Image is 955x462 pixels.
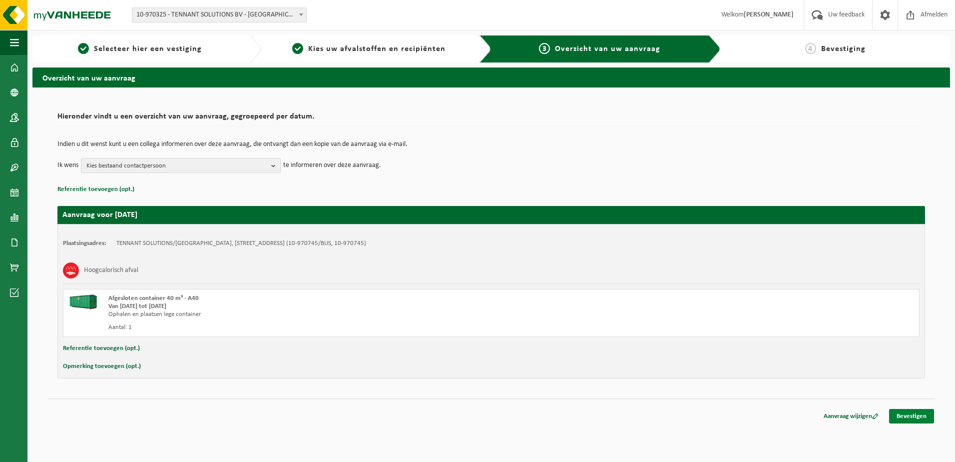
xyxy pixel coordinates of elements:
[889,409,934,423] a: Bevestigen
[62,211,137,219] strong: Aanvraag voor [DATE]
[108,323,531,331] div: Aantal: 1
[63,240,106,246] strong: Plaatsingsadres:
[84,262,138,278] h3: Hoogcalorisch afval
[132,7,307,22] span: 10-970325 - TENNANT SOLUTIONS BV - MECHELEN
[108,295,199,301] span: Afgesloten container 40 m³ - A40
[821,45,866,53] span: Bevestiging
[37,43,242,55] a: 1Selecteer hier een vestiging
[57,158,78,173] p: Ik wens
[81,158,281,173] button: Kies bestaand contactpersoon
[805,43,816,54] span: 4
[63,342,140,355] button: Referentie toevoegen (opt.)
[68,294,98,309] img: HK-XA-40-GN-00.png
[78,43,89,54] span: 1
[108,303,166,309] strong: Van [DATE] tot [DATE]
[267,43,471,55] a: 2Kies uw afvalstoffen en recipiënten
[94,45,202,53] span: Selecteer hier een vestiging
[292,43,303,54] span: 2
[744,11,794,18] strong: [PERSON_NAME]
[308,45,446,53] span: Kies uw afvalstoffen en recipiënten
[539,43,550,54] span: 3
[57,183,134,196] button: Referentie toevoegen (opt.)
[57,112,925,126] h2: Hieronder vindt u een overzicht van uw aanvraag, gegroepeerd per datum.
[116,239,366,247] td: TENNANT SOLUTIONS/[GEOGRAPHIC_DATA], [STREET_ADDRESS] (10-970745/BUS, 10-970745)
[108,310,531,318] div: Ophalen en plaatsen lege container
[63,360,141,373] button: Opmerking toevoegen (opt.)
[283,158,381,173] p: te informeren over deze aanvraag.
[132,8,306,22] span: 10-970325 - TENNANT SOLUTIONS BV - MECHELEN
[816,409,886,423] a: Aanvraag wijzigen
[86,158,267,173] span: Kies bestaand contactpersoon
[32,67,950,87] h2: Overzicht van uw aanvraag
[57,141,925,148] p: Indien u dit wenst kunt u een collega informeren over deze aanvraag, die ontvangt dan een kopie v...
[555,45,660,53] span: Overzicht van uw aanvraag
